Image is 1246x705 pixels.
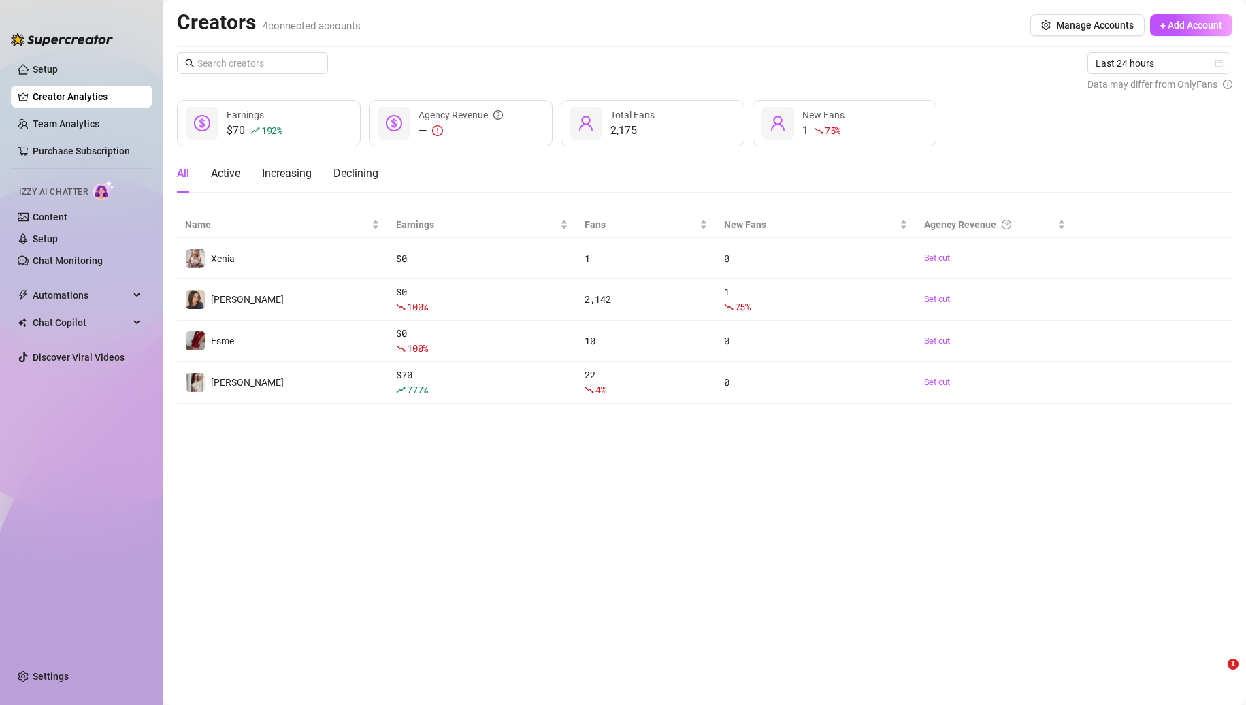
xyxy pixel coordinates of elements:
[585,333,708,348] div: 10
[407,300,428,313] span: 100 %
[211,335,234,346] span: Esme
[185,59,195,68] span: search
[33,64,58,75] a: Setup
[716,212,916,238] th: New Fans
[227,122,282,139] div: $70
[227,110,264,120] span: Earnings
[924,293,1066,306] a: Set cut
[610,122,655,139] div: 2,175
[396,326,568,356] div: $ 0
[211,294,284,305] span: [PERSON_NAME]
[333,165,378,182] div: Declining
[11,33,113,46] img: logo-BBDzfeDw.svg
[924,376,1066,389] a: Set cut
[825,124,840,137] span: 75 %
[197,56,309,71] input: Search creators
[177,212,388,238] th: Name
[814,126,823,135] span: fall
[33,352,125,363] a: Discover Viral Videos
[1150,14,1232,36] button: + Add Account
[177,10,361,35] h2: Creators
[1041,20,1051,30] span: setting
[33,233,58,244] a: Setup
[262,165,312,182] div: Increasing
[724,302,734,312] span: fall
[396,217,557,232] span: Earnings
[194,115,210,131] span: dollar-circle
[1160,20,1222,31] span: + Add Account
[735,300,751,313] span: 75 %
[93,180,114,200] img: AI Chatter
[211,165,240,182] div: Active
[186,249,205,268] img: Xenia
[18,318,27,327] img: Chat Copilot
[263,20,361,32] span: 4 connected accounts
[386,115,402,131] span: dollar-circle
[724,375,908,390] div: 0
[419,122,503,139] div: —
[396,284,568,314] div: $ 0
[33,86,142,108] a: Creator Analytics
[1087,77,1217,92] span: Data may differ from OnlyFans
[396,344,406,353] span: fall
[1200,659,1232,691] iframe: Intercom live chat
[576,212,716,238] th: Fans
[33,146,130,157] a: Purchase Subscription
[585,367,708,397] div: 22
[924,334,1066,348] a: Set cut
[407,342,428,355] span: 100 %
[33,255,103,266] a: Chat Monitoring
[1056,20,1134,31] span: Manage Accounts
[1002,217,1011,232] span: question-circle
[33,284,129,306] span: Automations
[432,125,443,136] span: exclamation-circle
[802,110,845,120] span: New Fans
[585,251,708,266] div: 1
[1228,659,1239,670] span: 1
[388,212,576,238] th: Earnings
[595,383,606,396] span: 4 %
[33,212,67,223] a: Content
[924,251,1066,265] a: Set cut
[396,251,568,266] div: $ 0
[33,671,69,682] a: Settings
[493,108,503,122] span: question-circle
[396,302,406,312] span: fall
[185,217,369,232] span: Name
[33,118,99,129] a: Team Analytics
[396,385,406,395] span: rise
[186,373,205,392] img: Nina
[770,115,786,131] span: user
[724,251,908,266] div: 0
[396,367,568,397] div: $ 70
[407,383,428,396] span: 777 %
[177,165,189,182] div: All
[211,253,235,264] span: Xenia
[261,124,282,137] span: 192 %
[924,217,1055,232] div: Agency Revenue
[585,385,594,395] span: fall
[211,377,284,388] span: [PERSON_NAME]
[250,126,260,135] span: rise
[1215,59,1223,67] span: calendar
[578,115,594,131] span: user
[1030,14,1145,36] button: Manage Accounts
[1096,53,1222,73] span: Last 24 hours
[186,331,205,350] img: Esme
[186,290,205,309] img: Nina
[18,290,29,301] span: thunderbolt
[19,186,88,199] span: Izzy AI Chatter
[585,292,708,307] div: 2,142
[1223,77,1232,92] span: info-circle
[610,110,655,120] span: Total Fans
[724,333,908,348] div: 0
[724,284,908,314] div: 1
[585,217,697,232] span: Fans
[419,108,503,122] div: Agency Revenue
[33,312,129,333] span: Chat Copilot
[802,122,845,139] div: 1
[724,217,897,232] span: New Fans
